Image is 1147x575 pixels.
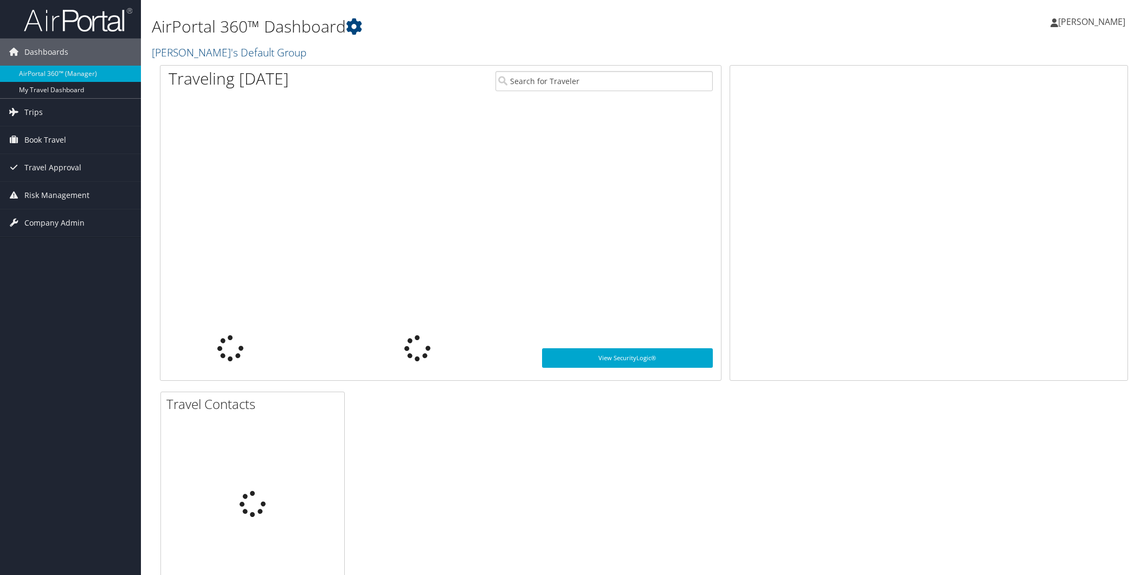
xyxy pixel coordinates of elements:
h1: Traveling [DATE] [169,67,289,90]
span: Book Travel [24,126,66,154]
span: [PERSON_NAME] [1058,16,1125,28]
span: Company Admin [24,209,85,237]
h1: AirPortal 360™ Dashboard [152,15,808,38]
a: View SecurityLogic® [542,348,713,368]
a: [PERSON_NAME] [1051,5,1136,38]
input: Search for Traveler [495,71,713,91]
span: Trips [24,99,43,126]
span: Risk Management [24,182,89,209]
img: airportal-logo.png [24,7,132,33]
span: Dashboards [24,39,68,66]
h2: Travel Contacts [166,395,344,413]
span: Travel Approval [24,154,81,181]
a: [PERSON_NAME]'s Default Group [152,45,309,60]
